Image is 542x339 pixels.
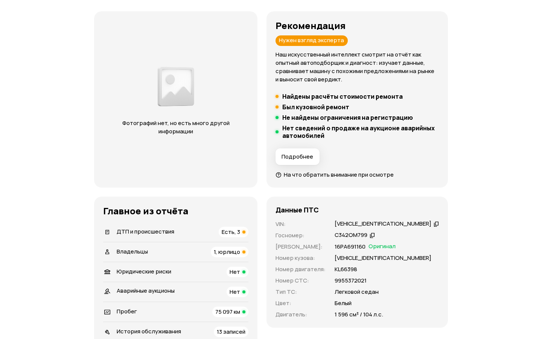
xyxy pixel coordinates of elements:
p: Двигатель : [276,310,326,319]
p: 16РА691160 [335,243,365,251]
span: Юридические риски [117,267,171,275]
p: Номер двигателя : [276,265,326,273]
span: Есть, 3 [222,228,240,236]
button: Подробнее [276,148,320,165]
h4: Данные ПТС [276,206,319,214]
span: 75 097 км [215,308,240,316]
p: VIN : [276,220,326,228]
span: Владельцы [117,247,148,255]
span: Подробнее [282,153,313,160]
span: 13 записей [217,328,245,336]
h3: Рекомендация [276,20,439,31]
p: Белый [335,299,352,307]
span: Пробег [117,307,137,315]
h5: Был кузовной ремонт [282,103,349,111]
p: Тип ТС : [276,288,326,296]
p: Номер СТС : [276,276,326,285]
p: Номер кузова : [276,254,326,262]
div: Нужен взгляд эксперта [276,35,348,46]
div: [VEHICLE_IDENTIFICATION_NUMBER] [335,220,431,228]
h5: Нет сведений о продаже на аукционе аварийных автомобилей [282,124,439,139]
img: 2a3f492e8892fc00.png [156,63,196,110]
h5: Найдены расчёты стоимости ремонта [282,93,403,100]
span: На что обратить внимание при осмотре [284,171,394,179]
p: Фотографий нет, но есть много другой информации [109,119,242,136]
p: 9955372021 [335,276,367,285]
span: История обслуживания [117,327,181,335]
a: На что обратить внимание при осмотре [276,171,394,179]
span: 1, юрлицо [214,248,240,256]
span: ДТП и происшествия [117,228,174,235]
p: Наш искусственный интеллект смотрит на отчёт как опытный автоподборщик и диагност: изучает данные... [276,50,439,84]
span: Нет [230,268,240,276]
p: Госномер : [276,231,326,240]
p: Цвет : [276,299,326,307]
p: КL66398 [335,265,357,273]
span: Аварийные аукционы [117,287,175,295]
p: [PERSON_NAME] : [276,243,326,251]
p: Легковой седан [335,288,379,296]
h3: Главное из отчёта [103,206,248,216]
p: [VEHICLE_IDENTIFICATION_NUMBER] [335,254,431,262]
span: Оригинал [368,243,396,251]
span: Нет [230,288,240,296]
p: 1 596 см³ / 104 л.с. [335,310,383,319]
div: С342ОМ799 [335,231,367,239]
h5: Не найдены ограничения на регистрацию [282,114,413,121]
